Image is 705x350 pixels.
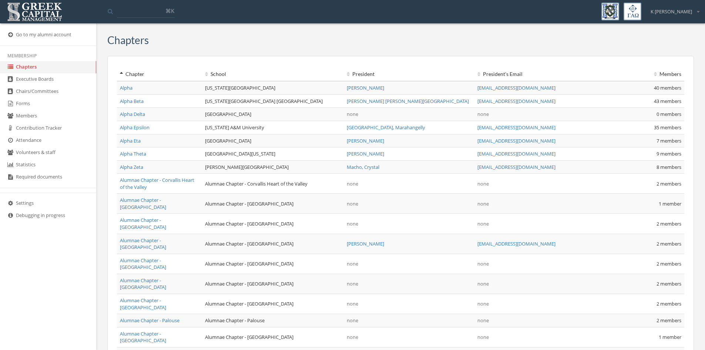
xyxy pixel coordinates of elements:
a: [PERSON_NAME] [PERSON_NAME][GEOGRAPHIC_DATA] [347,98,469,104]
td: Alumnae Chapter - [GEOGRAPHIC_DATA] [202,194,344,214]
a: Alumnae Chapter - [GEOGRAPHIC_DATA] [120,217,166,230]
div: Members [608,70,681,78]
span: none [347,280,358,287]
span: 8 members [657,164,681,170]
span: none [477,334,489,340]
a: [EMAIL_ADDRESS][DOMAIN_NAME] [477,150,555,157]
span: 2 members [657,280,681,287]
div: President 's Email [477,70,602,78]
a: Alumnae Chapter - [GEOGRAPHIC_DATA] [120,297,166,311]
td: Alumnae Chapter - [GEOGRAPHIC_DATA] [202,294,344,314]
td: Alumnae Chapter - [GEOGRAPHIC_DATA] [202,214,344,234]
td: [GEOGRAPHIC_DATA] [202,108,344,121]
span: none [477,200,489,207]
a: Macho, Crystal [347,164,379,170]
td: [US_STATE][GEOGRAPHIC_DATA] [202,81,344,94]
span: 2 members [657,300,681,307]
span: K [PERSON_NAME] [651,8,692,15]
a: Alumnae Chapter - [GEOGRAPHIC_DATA] [120,257,166,271]
a: Alumnae Chapter - Corvallis Heart of the Valley [120,177,194,190]
div: President [347,70,471,78]
span: none [477,260,489,267]
div: School [205,70,341,78]
span: none [477,280,489,287]
a: [EMAIL_ADDRESS][DOMAIN_NAME] [477,164,555,170]
a: Alpha Theta [120,150,146,157]
span: none [347,200,358,207]
a: [PERSON_NAME] [347,240,384,247]
td: [GEOGRAPHIC_DATA] [202,134,344,147]
a: [PERSON_NAME] [347,84,384,91]
span: 0 members [657,111,681,117]
a: Alumnae Chapter - Palouse [120,317,179,324]
span: 2 members [657,260,681,267]
span: none [477,220,489,227]
a: Alumnae Chapter - [GEOGRAPHIC_DATA] [120,237,166,251]
span: none [347,300,358,307]
span: ⌘K [165,7,174,14]
span: 43 members [654,98,681,104]
div: K [PERSON_NAME] [646,3,699,15]
span: none [347,334,358,340]
a: [PERSON_NAME] [347,137,384,144]
a: [EMAIL_ADDRESS][DOMAIN_NAME] [477,124,555,131]
td: Alumnae Chapter - [GEOGRAPHIC_DATA] [202,234,344,254]
td: Alumnae Chapter - Corvallis Heart of the Valley [202,174,344,194]
a: Alpha Delta [120,111,145,117]
span: none [477,111,489,117]
a: Alumnae Chapter - [GEOGRAPHIC_DATA] [120,330,166,344]
span: 2 members [657,317,681,324]
h3: Chapters [107,34,149,46]
td: Alumnae Chapter - [GEOGRAPHIC_DATA] [202,327,344,347]
span: 40 members [654,84,681,91]
span: 2 members [657,220,681,227]
span: 35 members [654,124,681,131]
span: 7 members [657,137,681,144]
td: [PERSON_NAME][GEOGRAPHIC_DATA] [202,160,344,174]
a: [GEOGRAPHIC_DATA], Marahangelly [347,124,425,131]
span: none [347,180,358,187]
td: [GEOGRAPHIC_DATA][US_STATE] [202,147,344,161]
a: [EMAIL_ADDRESS][DOMAIN_NAME] [477,84,555,91]
span: none [477,180,489,187]
a: Alpha Zeta [120,164,143,170]
a: Alpha Eta [120,137,141,144]
span: none [347,317,358,324]
span: 1 member [659,200,681,207]
span: 1 member [659,334,681,340]
a: [EMAIL_ADDRESS][DOMAIN_NAME] [477,240,555,247]
span: 2 members [657,240,681,247]
a: Alpha Beta [120,98,144,104]
td: Alumnae Chapter - [GEOGRAPHIC_DATA] [202,274,344,294]
span: none [347,260,358,267]
a: [EMAIL_ADDRESS][DOMAIN_NAME] [477,137,555,144]
a: Alumnae Chapter - [GEOGRAPHIC_DATA] [120,197,166,210]
td: [US_STATE][GEOGRAPHIC_DATA] [GEOGRAPHIC_DATA] [202,94,344,108]
td: [US_STATE] A&M University [202,121,344,134]
span: none [347,111,358,117]
div: Chapter [120,70,199,78]
span: 9 members [657,150,681,157]
span: none [477,317,489,324]
span: none [347,220,358,227]
td: Alumnae Chapter - Palouse [202,314,344,327]
a: Alpha Epsilon [120,124,150,131]
a: Alpha [120,84,132,91]
a: [PERSON_NAME] [347,150,384,157]
span: none [477,300,489,307]
td: Alumnae Chapter - [GEOGRAPHIC_DATA] [202,254,344,274]
a: [EMAIL_ADDRESS][DOMAIN_NAME] [477,98,555,104]
span: 2 members [657,180,681,187]
a: Alumnae Chapter - [GEOGRAPHIC_DATA] [120,277,166,291]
